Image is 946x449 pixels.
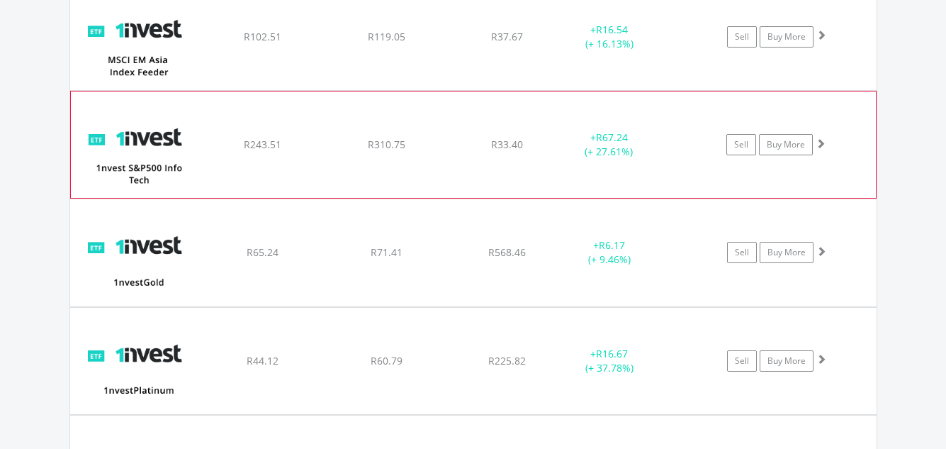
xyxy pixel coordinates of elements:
span: R33.40 [491,138,523,151]
a: Buy More [759,134,813,155]
div: + (+ 37.78%) [556,347,663,375]
img: EQU.ZA.ETFPLT.png [77,326,199,411]
span: R37.67 [491,30,523,43]
span: R243.51 [244,138,281,151]
span: R60.79 [371,354,402,367]
div: + (+ 9.46%) [556,238,663,267]
a: Sell [727,242,757,263]
a: Buy More [760,350,813,372]
span: R65.24 [247,245,278,259]
img: EQU.ZA.ETFGLD.png [77,217,199,302]
span: R568.46 [488,245,526,259]
a: Buy More [760,242,813,263]
div: + (+ 27.61%) [556,131,662,159]
span: R67.24 [596,131,628,144]
span: R71.41 [371,245,402,259]
a: Sell [726,134,756,155]
div: + (+ 16.13%) [556,23,663,51]
span: R102.51 [244,30,281,43]
span: R44.12 [247,354,278,367]
span: R119.05 [368,30,405,43]
span: R16.54 [596,23,628,36]
a: Sell [727,26,757,48]
span: R6.17 [599,238,625,252]
a: Sell [727,350,757,372]
span: R225.82 [488,354,526,367]
a: Buy More [760,26,813,48]
span: R16.67 [596,347,628,360]
img: EQU.ZA.ETF5IT.png [78,109,200,194]
img: EQU.ZA.ETFEMA.png [77,1,199,86]
span: R310.75 [368,138,405,151]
